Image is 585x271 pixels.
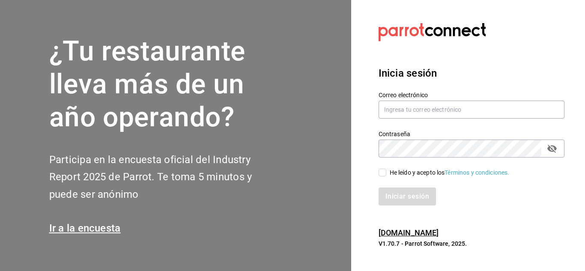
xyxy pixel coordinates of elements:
h2: Participa en la encuesta oficial del Industry Report 2025 de Parrot. Te toma 5 minutos y puede se... [49,151,281,203]
h1: ¿Tu restaurante lleva más de un año operando? [49,35,281,134]
h3: Inicia sesión [379,66,564,81]
p: V1.70.7 - Parrot Software, 2025. [379,239,564,248]
button: passwordField [545,141,559,156]
div: He leído y acepto los [390,168,510,177]
input: Ingresa tu correo electrónico [379,101,564,119]
label: Contraseña [379,131,564,137]
a: Términos y condiciones. [445,169,509,176]
label: Correo electrónico [379,92,564,98]
a: [DOMAIN_NAME] [379,228,439,237]
a: Ir a la encuesta [49,222,121,234]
